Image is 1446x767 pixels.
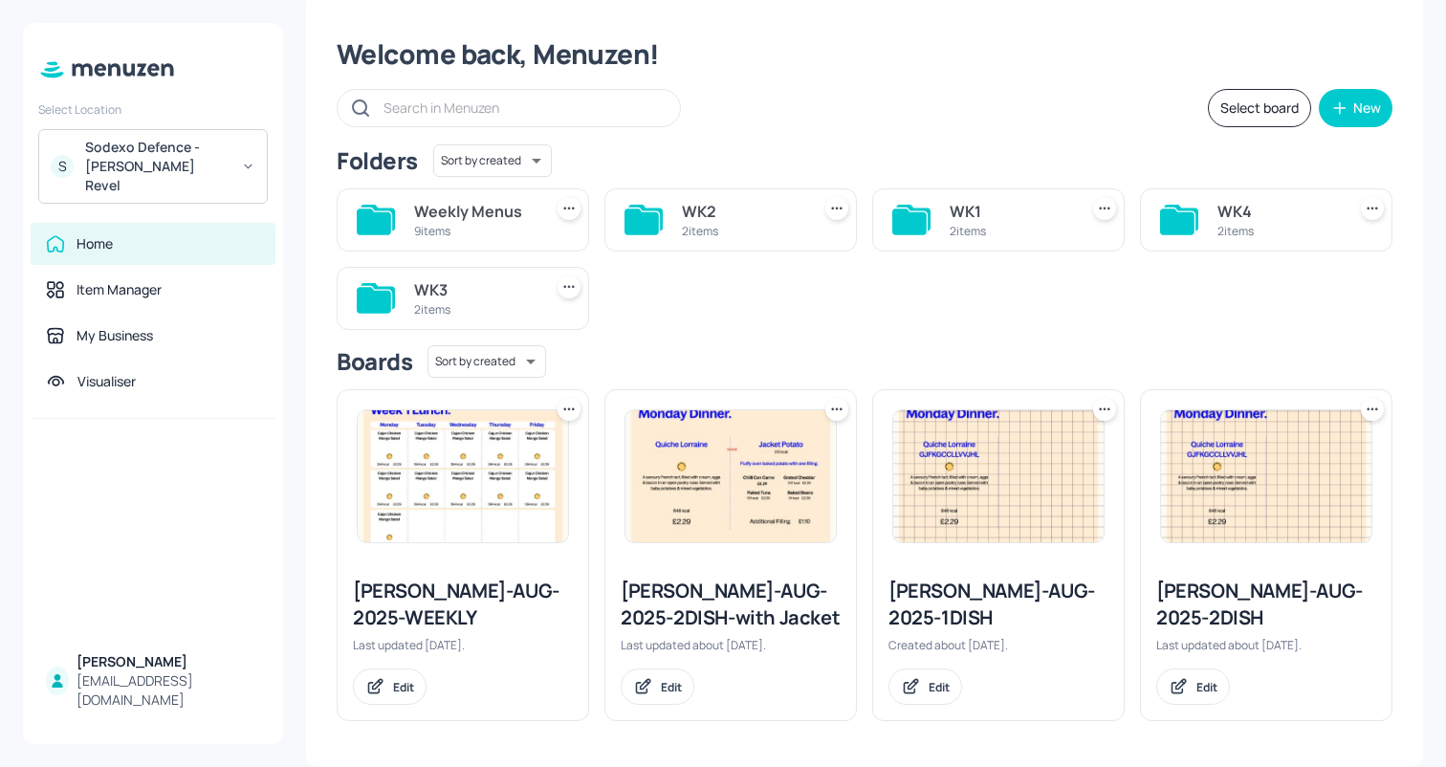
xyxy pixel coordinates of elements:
div: Folders [337,145,418,176]
div: My Business [77,326,153,345]
img: 2025-08-06-175448710006414mtfxt0123.jpeg [1161,410,1371,542]
div: Select Location [38,101,268,118]
div: 2 items [950,223,1070,239]
div: [PERSON_NAME]-AUG-2025-2DISH [1156,578,1376,631]
div: WK1 [950,200,1070,223]
input: Search in Menuzen [383,94,661,121]
div: 2 items [682,223,802,239]
div: [EMAIL_ADDRESS][DOMAIN_NAME] [77,671,260,710]
div: [PERSON_NAME]-AUG-2025-1DISH [888,578,1108,631]
button: New [1319,89,1392,127]
div: Weekly Menus [414,200,535,223]
div: Last updated about [DATE]. [621,637,841,653]
div: [PERSON_NAME]-AUG-2025-2DISH-with Jacket [621,578,841,631]
img: 2025-08-13-1755106304385k5dp9j5cm9o.jpeg [358,410,568,542]
div: Edit [393,679,414,695]
div: Created about [DATE]. [888,637,1108,653]
div: Visualiser [77,372,136,391]
div: WK2 [682,200,802,223]
div: [PERSON_NAME]-AUG-2025-WEEKLY [353,578,573,631]
div: Item Manager [77,280,162,299]
div: Sort by created [427,342,546,381]
div: New [1353,101,1381,115]
img: 2025-08-06-175448710006414mtfxt0123.jpeg [893,410,1104,542]
div: S [51,155,74,178]
div: Boards [337,346,412,377]
div: Sort by created [433,142,552,180]
div: Edit [1196,679,1217,695]
button: Select board [1208,89,1311,127]
div: Edit [929,679,950,695]
img: 2025-08-08-1754661249786kaesz8x1cqb.jpeg [625,410,836,542]
div: WK3 [414,278,535,301]
div: 2 items [1217,223,1338,239]
div: 9 items [414,223,535,239]
div: [PERSON_NAME] [77,652,260,671]
div: Home [77,234,113,253]
div: 2 items [414,301,535,318]
div: Edit [661,679,682,695]
div: Welcome back, Menuzen! [337,37,1392,72]
div: Sodexo Defence - [PERSON_NAME] Revel [85,138,230,195]
div: Last updated [DATE]. [353,637,573,653]
div: Last updated about [DATE]. [1156,637,1376,653]
div: WK4 [1217,200,1338,223]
